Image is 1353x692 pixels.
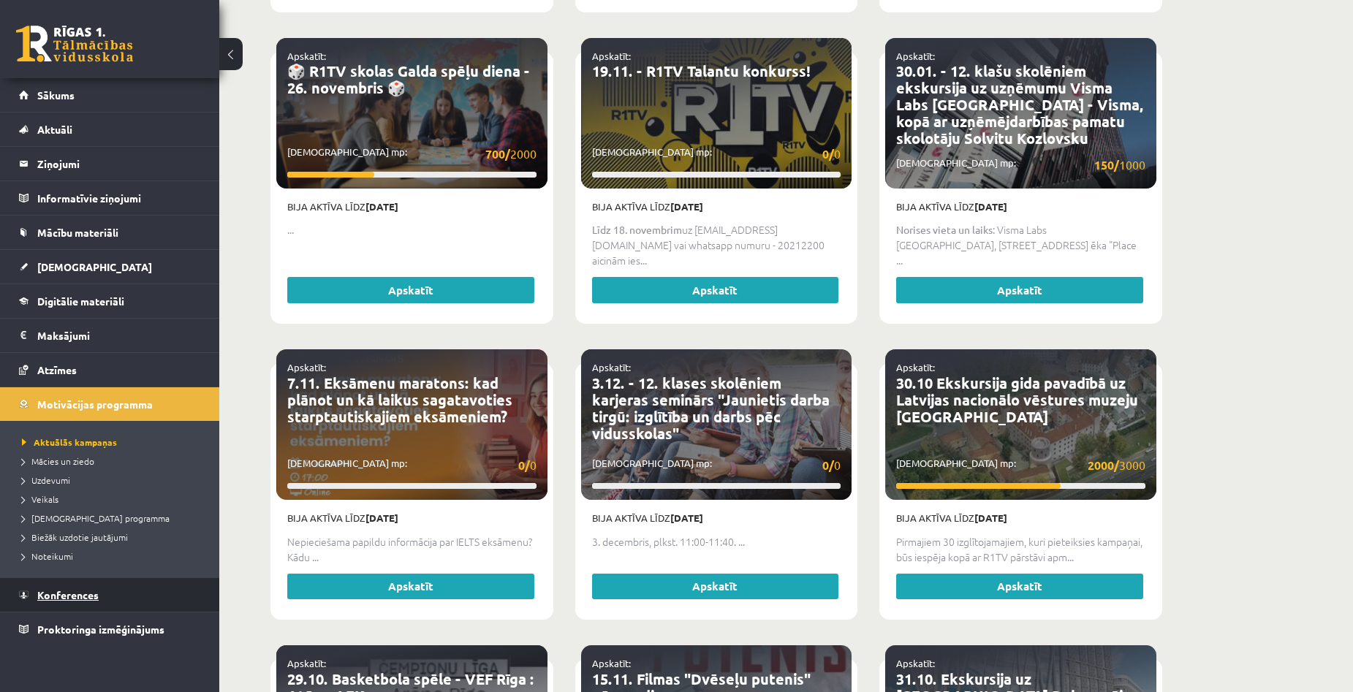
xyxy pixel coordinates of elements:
[37,147,201,180] legend: Ziņojumi
[22,455,205,468] a: Mācies un ziedo
[16,26,133,62] a: Rīgas 1. Tālmācības vidusskola
[37,319,201,352] legend: Maksājumi
[822,145,841,163] span: 0
[22,493,205,506] a: Veikals
[19,250,201,284] a: [DEMOGRAPHIC_DATA]
[592,534,841,550] p: 3. decembris, plkst. 11:00-11:40. ...
[287,657,326,669] a: Apskatīt:
[1094,156,1145,174] span: 1000
[37,181,201,215] legend: Informatīvie ziņojumi
[1088,457,1119,473] strong: 2000/
[22,531,205,544] a: Biežāk uzdotie jautājumi
[287,50,326,62] a: Apskatīt:
[896,156,1145,174] p: [DEMOGRAPHIC_DATA] mp:
[37,588,99,601] span: Konferences
[19,612,201,646] a: Proktoringa izmēģinājums
[592,361,631,373] a: Apskatīt:
[896,373,1138,426] a: 30.10 Ekskursija gida pavadībā uz Latvijas nacionālo vēstures muzeju [GEOGRAPHIC_DATA]
[1088,456,1145,474] span: 3000
[287,511,537,525] p: Bija aktīva līdz
[896,456,1145,474] p: [DEMOGRAPHIC_DATA] mp:
[19,181,201,215] a: Informatīvie ziņojumi
[22,436,205,449] a: Aktuālās kampaņas
[22,455,94,467] span: Mācies un ziedo
[287,145,537,163] p: [DEMOGRAPHIC_DATA] mp:
[287,373,512,426] a: 7.11. Eksāmenu maratons: kad plānot un kā laikus sagatavoties starptautiskajiem eksāmeniem?
[592,145,841,163] p: [DEMOGRAPHIC_DATA] mp:
[896,50,935,62] a: Apskatīt:
[896,277,1143,303] a: Apskatīt
[822,456,841,474] span: 0
[19,319,201,352] a: Maksājumi
[22,493,58,505] span: Veikals
[974,512,1007,524] strong: [DATE]
[896,511,1145,525] p: Bija aktīva līdz
[822,457,834,473] strong: 0/
[19,353,201,387] a: Atzīmes
[365,200,398,213] strong: [DATE]
[19,147,201,180] a: Ziņojumi
[518,457,530,473] strong: 0/
[974,200,1007,213] strong: [DATE]
[592,657,631,669] a: Apskatīt:
[22,531,128,543] span: Biežāk uzdotie jautājumi
[896,199,1145,214] p: Bija aktīva līdz
[670,200,703,213] strong: [DATE]
[592,574,839,600] a: Apskatīt
[37,88,75,102] span: Sākums
[592,456,841,474] p: [DEMOGRAPHIC_DATA] mp:
[287,222,537,237] p: ...
[22,474,205,487] a: Uzdevumi
[37,294,124,308] span: Digitālie materiāli
[896,361,935,373] a: Apskatīt:
[896,574,1143,600] a: Apskatīt
[592,511,841,525] p: Bija aktīva līdz
[592,223,682,236] strong: Līdz 18. novembrim
[896,534,1145,565] p: Pirmajiem 30 izglītojamajiem, kuri pieteiksies kampaņai, būs iespēja kopā ar R1TV pārstāvi apm...
[896,222,1145,268] p: : Visma Labs [GEOGRAPHIC_DATA], [STREET_ADDRESS] ēka "Place ...
[518,456,537,474] span: 0
[37,123,72,136] span: Aktuāli
[37,398,153,411] span: Motivācijas programma
[37,623,164,636] span: Proktoringa izmēģinājums
[19,113,201,146] a: Aktuāli
[19,284,201,318] a: Digitālie materiāli
[592,50,631,62] a: Apskatīt:
[896,61,1143,148] a: 30.01. - 12. klašu skolēniem ekskursija uz uzņēmumu Visma Labs [GEOGRAPHIC_DATA] - Visma, kopā ar...
[37,226,118,239] span: Mācību materiāli
[592,199,841,214] p: Bija aktīva līdz
[19,216,201,249] a: Mācību materiāli
[592,222,841,268] p: uz [EMAIL_ADDRESS][DOMAIN_NAME] vai whatsapp numuru - 20212200 aicinām ies...
[22,512,170,524] span: [DEMOGRAPHIC_DATA] programma
[22,512,205,525] a: [DEMOGRAPHIC_DATA] programma
[1094,157,1119,172] strong: 150/
[22,474,70,486] span: Uzdevumi
[287,456,537,474] p: [DEMOGRAPHIC_DATA] mp:
[19,78,201,112] a: Sākums
[287,534,532,564] span: Nepieciešama papildu informācija par IELTS eksāmenu? Kādu ...
[287,61,530,97] a: 🎲 R1TV skolas Galda spēļu diena - 26. novembris 🎲
[822,146,834,161] strong: 0/
[485,146,510,161] strong: 700/
[287,277,534,303] a: Apskatīt
[592,277,839,303] a: Apskatīt
[37,363,77,376] span: Atzīmes
[485,145,537,163] span: 2000
[287,574,534,600] a: Apskatīt
[896,657,935,669] a: Apskatīt:
[365,512,398,524] strong: [DATE]
[19,578,201,612] a: Konferences
[22,436,117,448] span: Aktuālās kampaņas
[19,387,201,421] a: Motivācijas programma
[37,260,152,273] span: [DEMOGRAPHIC_DATA]
[592,61,810,80] a: 19.11. - R1TV Talantu konkurss!
[670,512,703,524] strong: [DATE]
[896,223,993,236] strong: Norises vieta un laiks
[287,199,537,214] p: Bija aktīva līdz
[22,550,73,562] span: Noteikumi
[22,550,205,563] a: Noteikumi
[592,373,830,443] a: 3.12. - 12. klases skolēniem karjeras seminārs "Jaunietis darba tirgū: izglītība un darbs pēc vid...
[287,361,326,373] a: Apskatīt:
